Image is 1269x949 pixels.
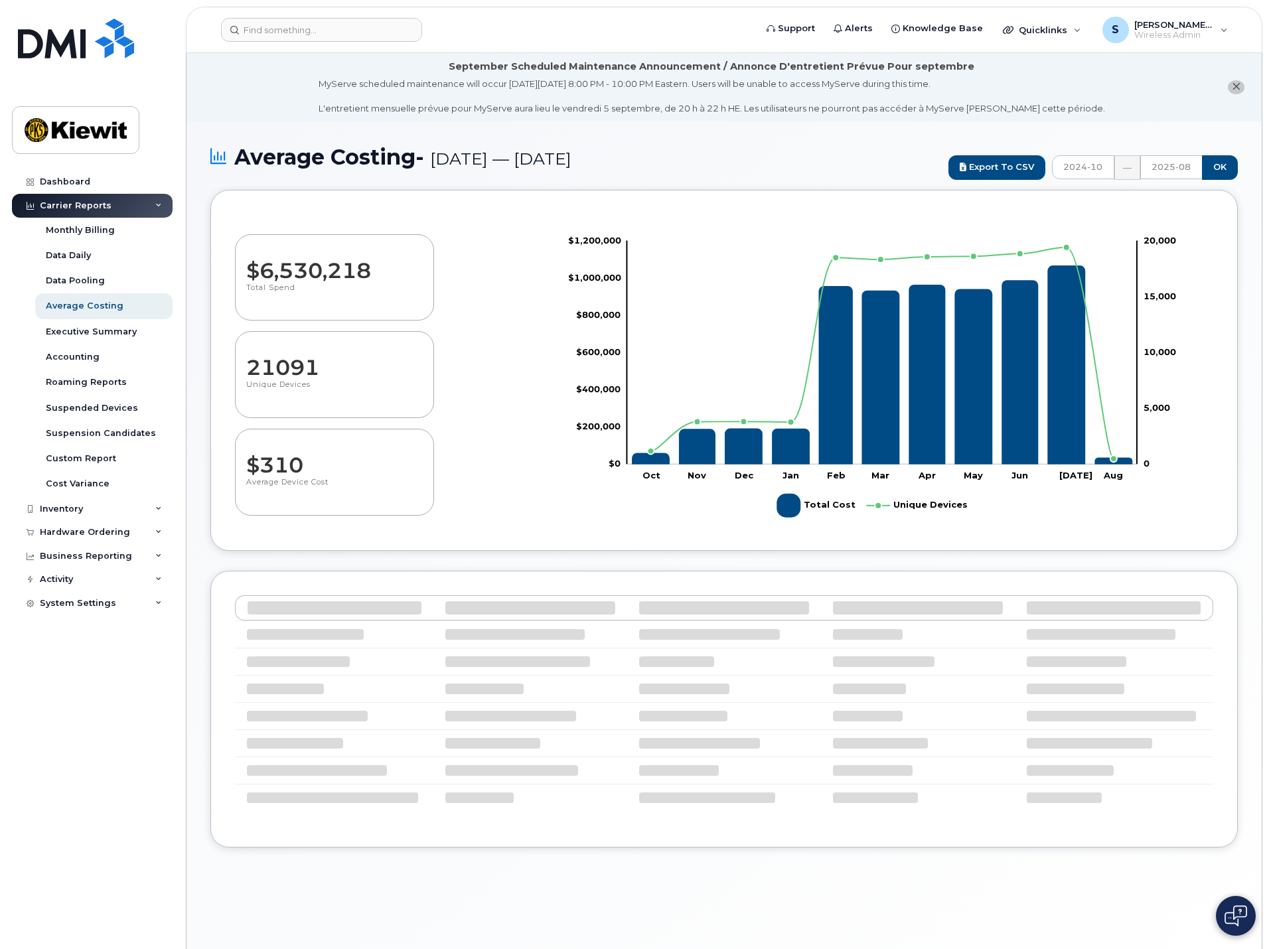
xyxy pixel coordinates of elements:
[1144,346,1177,357] tspan: 10,000
[568,235,621,246] g: $0
[568,235,621,246] tspan: $1,200,000
[568,272,621,283] tspan: $1,000,000
[827,471,846,481] tspan: Feb
[735,471,754,481] tspan: Dec
[246,477,423,501] p: Average Device Cost
[1202,155,1238,180] input: OK
[1052,155,1114,179] input: FROM
[1144,402,1171,413] tspan: 5,000
[948,155,1045,180] a: Export to CSV
[449,60,974,74] div: September Scheduled Maintenance Announcement / Annonce D'entretient Prévue Pour septembre
[430,149,571,169] span: [DATE] — [DATE]
[866,488,968,523] g: Unique Devices
[576,384,621,394] g: $0
[576,309,621,320] g: $0
[1104,471,1124,481] tspan: Aug
[632,265,1133,465] g: Total Cost
[782,471,798,481] tspan: Jan
[415,144,424,170] span: -
[576,421,621,431] g: $0
[576,346,621,357] g: $0
[568,235,1177,523] g: Chart
[688,471,706,481] tspan: Nov
[964,471,983,481] tspan: May
[642,471,660,481] tspan: Oct
[918,471,936,481] tspan: Apr
[246,246,421,283] dd: $6,530,218
[576,384,621,394] tspan: $400,000
[1144,459,1150,469] tspan: 0
[1059,471,1092,481] tspan: [DATE]
[1114,155,1140,180] div: —
[1144,291,1177,301] tspan: 15,000
[1228,80,1244,94] button: close notification
[1144,235,1177,246] tspan: 20,000
[777,488,968,523] g: Legend
[576,309,621,320] tspan: $800,000
[576,346,621,357] tspan: $600,000
[576,421,621,431] tspan: $200,000
[319,78,1105,115] div: MyServe scheduled maintenance will occur [DATE][DATE] 8:00 PM - 10:00 PM Eastern. Users will be u...
[246,342,421,380] dd: 21091
[246,283,421,307] p: Total Spend
[1140,155,1203,179] input: TO
[777,488,856,523] g: Total Cost
[609,459,621,469] tspan: $0
[1225,905,1247,926] img: Open chat
[871,471,889,481] tspan: Mar
[246,440,423,477] dd: $310
[234,145,571,169] span: Average Costing
[1011,471,1028,481] tspan: Jun
[568,272,621,283] g: $0
[246,380,421,403] p: Unique Devices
